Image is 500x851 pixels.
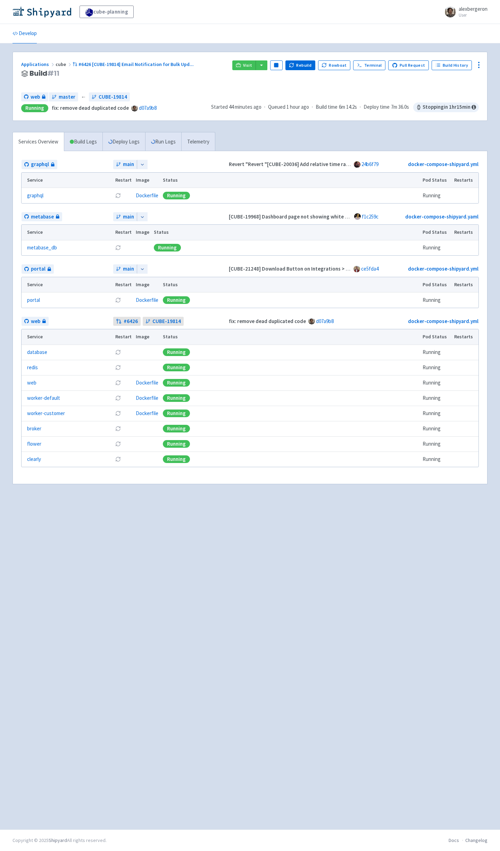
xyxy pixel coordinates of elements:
div: Running [163,440,190,448]
a: 24b6f79 [361,161,378,167]
div: Running [163,425,190,432]
a: d07a9b8 [316,318,334,324]
a: Dockerfile [136,379,158,386]
a: Dockerfile [136,410,158,416]
span: # 11 [47,68,59,78]
a: metabase_db [27,244,57,252]
img: Shipyard logo [12,6,71,17]
span: web [31,317,40,325]
a: graphql [22,160,57,169]
a: Telemetry [181,132,215,151]
th: Restarts [452,173,478,188]
th: Status [152,225,420,240]
button: Rebuild [285,60,315,70]
strong: Revert "Revert "[CUBE-20036] Add relative time range fields (#356)" (#360)" (#361) [229,161,422,167]
th: Image [134,173,161,188]
span: main [123,160,134,168]
td: Running [420,452,452,467]
button: Restart pod [115,395,121,401]
small: User [459,13,487,17]
strong: fix: remove dead duplicated code [229,318,306,324]
a: Dockerfile [136,192,158,199]
a: main [113,264,137,274]
strong: # 6426 [124,317,138,325]
th: Restarts [452,225,478,240]
div: Running [163,348,190,356]
span: Queued [268,104,309,110]
span: alexbergeron [459,6,487,12]
span: main [123,265,134,273]
td: Running [420,390,452,406]
button: Restart pod [115,245,121,250]
span: cube [56,61,73,67]
time: 44 minutes ago [229,104,261,110]
a: web [22,317,49,326]
a: alexbergeron User [441,6,487,17]
a: cube-planning [80,6,134,18]
a: Dockerfile [136,395,158,401]
a: Deploy Logs [102,132,145,151]
a: Docs [449,837,459,843]
a: Pull Request [388,60,429,70]
th: Status [161,173,420,188]
th: Image [134,329,161,345]
a: f1c259c [362,213,378,220]
td: Running [420,421,452,436]
a: CUBE-19814 [143,317,184,326]
span: main [123,213,134,221]
th: Restart [113,225,134,240]
a: graphql [27,192,43,200]
a: Run Logs [145,132,181,151]
span: graphql [31,160,49,168]
span: master [59,93,75,101]
a: CUBE-19814 [89,92,130,102]
td: Running [420,375,452,390]
span: CUBE-19814 [152,317,181,325]
a: docker-compose-shipyard.yaml [405,213,478,220]
button: Restart pod [115,441,121,447]
a: ce5fda4 [361,265,378,272]
th: Restart [113,173,134,188]
td: Running [420,188,452,203]
div: Copyright © 2025 All rights reserved. [12,837,107,844]
th: Pod Status [420,329,452,345]
th: Pod Status [420,225,452,240]
span: Deploy time [364,103,390,111]
span: #6426 [CUBE-19814] Email Notification for Bulk Upd ... [78,61,194,67]
a: Shipyard [49,837,67,843]
span: 6m 14.2s [339,103,357,111]
a: #6426 [CUBE-19814] Email Notification for Bulk Upd... [73,61,195,67]
td: Running [420,436,452,452]
button: Rowboat [318,60,351,70]
a: broker [27,425,41,433]
a: main [113,212,137,222]
td: Running [420,292,452,308]
div: · · · [211,102,479,112]
td: Running [420,360,452,375]
strong: [CUBE-19968] Dashboard page not showing white background (#83) [229,213,386,220]
th: Service [22,329,113,345]
strong: fix: remove dead duplicated code [52,105,129,111]
a: Visit [232,60,256,70]
span: Stopping in 1 hr 15 min [413,102,479,112]
span: portal [31,265,45,273]
th: Pod Status [420,277,452,292]
a: database [27,348,47,356]
strong: [CUBE-21248] Download Button on Integrations > File Management Page Does Not Work (#1493) [229,265,452,272]
a: clearly [27,455,41,463]
a: worker-customer [27,410,65,418]
time: 1 hour ago [286,104,309,110]
button: Restart pod [115,193,121,198]
a: Changelog [465,837,487,843]
a: master [49,92,78,102]
button: Restart pod [115,297,121,303]
div: Running [21,104,48,112]
th: Restarts [452,277,478,292]
a: redis [27,364,38,372]
button: Restart pod [115,456,121,462]
th: Restarts [452,329,478,345]
div: Running [154,244,181,251]
span: metabase [31,213,54,221]
a: Develop [12,24,37,43]
th: Status [161,277,420,292]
